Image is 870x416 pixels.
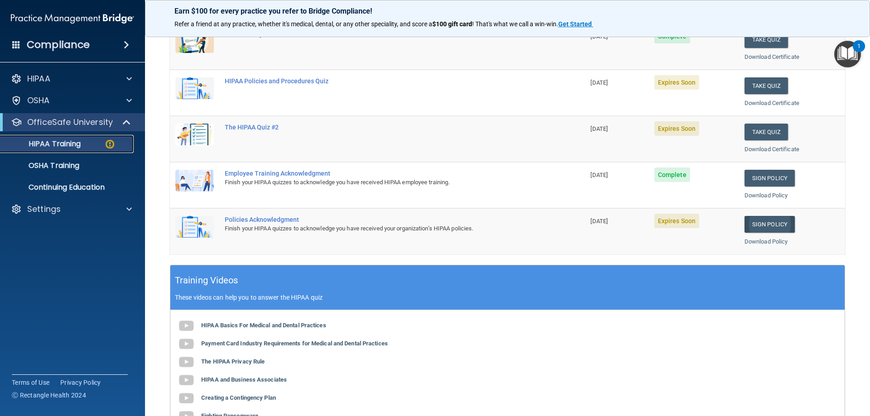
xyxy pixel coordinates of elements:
[177,317,195,335] img: gray_youtube_icon.38fcd6cc.png
[11,95,132,106] a: OSHA
[590,33,608,40] span: [DATE]
[175,294,840,301] p: These videos can help you to answer the HIPAA quiz
[558,20,593,28] a: Get Started
[201,394,276,401] b: Creating a Contingency Plan
[225,170,540,177] div: Employee Training Acknowledgment
[201,376,287,383] b: HIPAA and Business Associates
[590,172,608,178] span: [DATE]
[225,124,540,131] div: The HIPAA Quiz #2
[177,353,195,371] img: gray_youtube_icon.38fcd6cc.png
[857,46,860,58] div: 1
[6,183,130,192] p: Continuing Education
[472,20,558,28] span: ! That's what we call a win-win.
[60,378,101,387] a: Privacy Policy
[744,77,788,94] button: Take Quiz
[27,95,50,106] p: OSHA
[177,389,195,407] img: gray_youtube_icon.38fcd6cc.png
[27,117,113,128] p: OfficeSafe University
[225,77,540,85] div: HIPAA Policies and Procedures Quiz
[175,273,238,288] h5: Training Videos
[654,214,699,228] span: Expires Soon
[225,216,540,223] div: Policies Acknowledgment
[225,223,540,234] div: Finish your HIPAA quizzes to acknowledge you have received your organization’s HIPAA policies.
[744,146,799,153] a: Download Certificate
[744,100,799,106] a: Download Certificate
[744,216,795,233] a: Sign Policy
[174,20,432,28] span: Refer a friend at any practice, whether it's medical, dental, or any other speciality, and score a
[590,79,608,86] span: [DATE]
[744,124,788,140] button: Take Quiz
[590,125,608,132] span: [DATE]
[225,177,540,188] div: Finish your HIPAA quizzes to acknowledge you have received HIPAA employee training.
[177,371,195,389] img: gray_youtube_icon.38fcd6cc.png
[834,41,861,67] button: Open Resource Center, 1 new notification
[744,192,788,199] a: Download Policy
[558,20,592,28] strong: Get Started
[201,322,326,329] b: HIPAA Basics For Medical and Dental Practices
[12,391,86,400] span: Ⓒ Rectangle Health 2024
[201,340,388,347] b: Payment Card Industry Requirements for Medical and Dental Practices
[11,204,132,215] a: Settings
[744,238,788,245] a: Download Policy
[27,73,50,84] p: HIPAA
[177,335,195,353] img: gray_youtube_icon.38fcd6cc.png
[590,218,608,225] span: [DATE]
[201,358,265,365] b: The HIPAA Privacy Rule
[27,204,61,215] p: Settings
[744,170,795,186] a: Sign Policy
[11,117,131,128] a: OfficeSafe University
[12,378,49,387] a: Terms of Use
[11,10,134,28] img: PMB logo
[6,161,79,170] p: OSHA Training
[174,7,841,15] p: Earn $100 for every practice you refer to Bridge Compliance!
[11,73,132,84] a: HIPAA
[654,75,699,90] span: Expires Soon
[6,139,81,148] p: HIPAA Training
[104,139,116,150] img: warning-circle.0cc9ac19.png
[744,53,799,60] a: Download Certificate
[27,38,90,51] h4: Compliance
[654,121,699,136] span: Expires Soon
[744,31,788,48] button: Take Quiz
[654,167,690,182] span: Complete
[432,20,472,28] strong: $100 gift card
